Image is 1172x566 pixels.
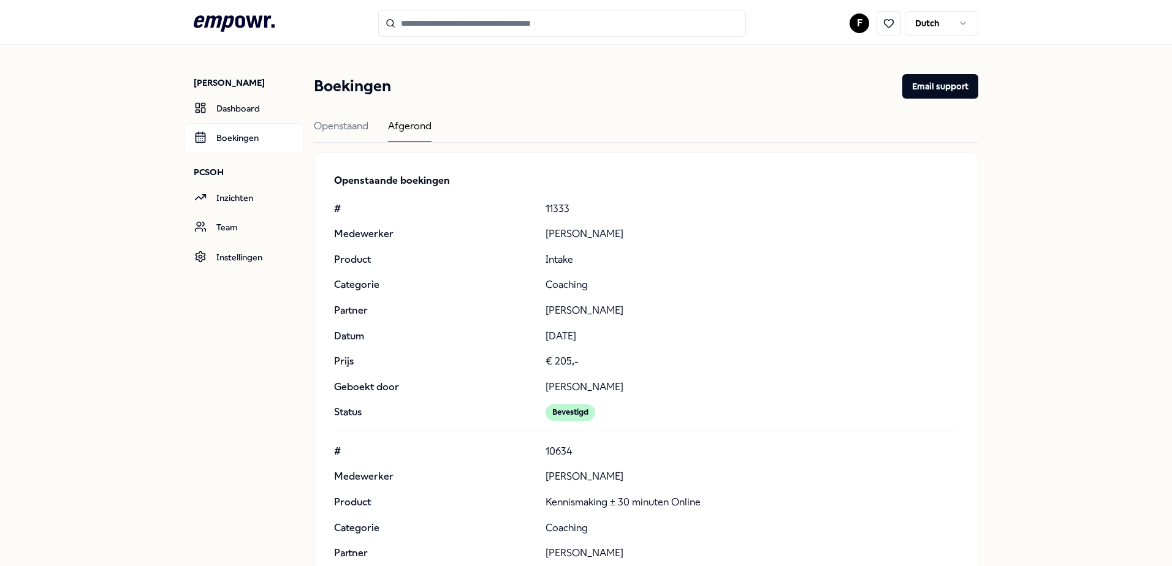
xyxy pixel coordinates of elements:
[334,379,536,395] p: Geboekt door
[334,443,536,459] p: #
[314,118,368,142] div: Openstaand
[334,303,536,319] p: Partner
[546,469,958,485] p: [PERSON_NAME]
[546,353,958,369] p: € 205,-
[334,252,536,268] p: Product
[546,226,958,242] p: [PERSON_NAME]
[378,10,746,37] input: Search for products, categories or subcategories
[334,277,536,293] p: Categorie
[334,404,536,420] p: Status
[546,201,958,217] p: 11333
[334,520,536,536] p: Categorie
[850,13,869,33] button: F
[546,379,958,395] p: [PERSON_NAME]
[334,545,536,561] p: Partner
[334,201,536,217] p: #
[184,243,304,272] a: Instellingen
[546,303,958,319] p: [PERSON_NAME]
[334,469,536,485] p: Medewerker
[184,94,304,123] a: Dashboard
[546,404,595,420] div: Bevestigd
[546,443,958,459] p: 10634
[194,77,304,89] p: [PERSON_NAME]
[388,118,432,142] div: Afgerond
[334,494,536,510] p: Product
[184,183,304,213] a: Inzichten
[194,166,304,178] p: PCSOH
[546,277,958,293] p: Coaching
[546,328,958,344] p: [DATE]
[546,545,958,561] p: [PERSON_NAME]
[546,252,958,268] p: Intake
[334,173,958,189] p: Openstaande boekingen
[334,353,536,369] p: Prijs
[334,226,536,242] p: Medewerker
[546,494,958,510] p: Kennismaking ± 30 minuten Online
[184,213,304,242] a: Team
[546,520,958,536] p: Coaching
[902,74,978,99] button: Email support
[184,123,304,153] a: Boekingen
[334,328,536,344] p: Datum
[314,74,391,99] h1: Boekingen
